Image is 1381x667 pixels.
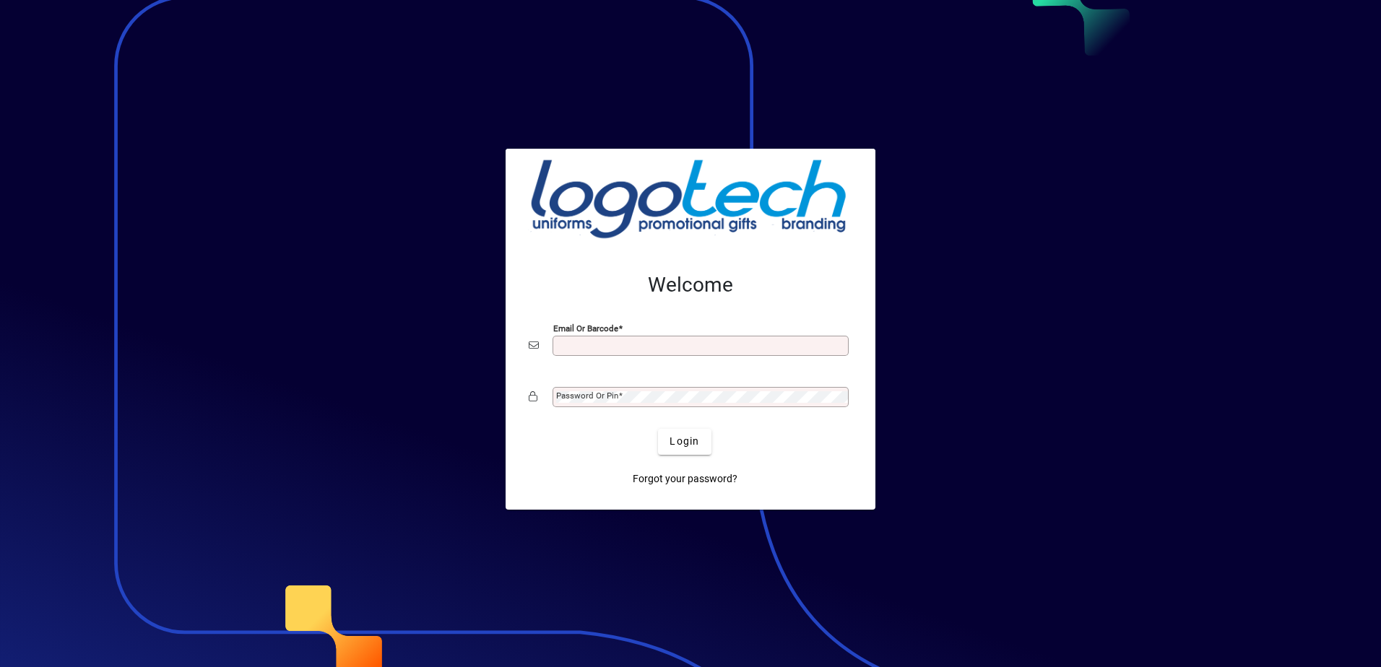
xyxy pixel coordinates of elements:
[633,471,737,487] span: Forgot your password?
[627,466,743,492] a: Forgot your password?
[553,323,618,333] mat-label: Email or Barcode
[556,391,618,401] mat-label: Password or Pin
[529,273,852,297] h2: Welcome
[658,429,711,455] button: Login
[670,434,699,449] span: Login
